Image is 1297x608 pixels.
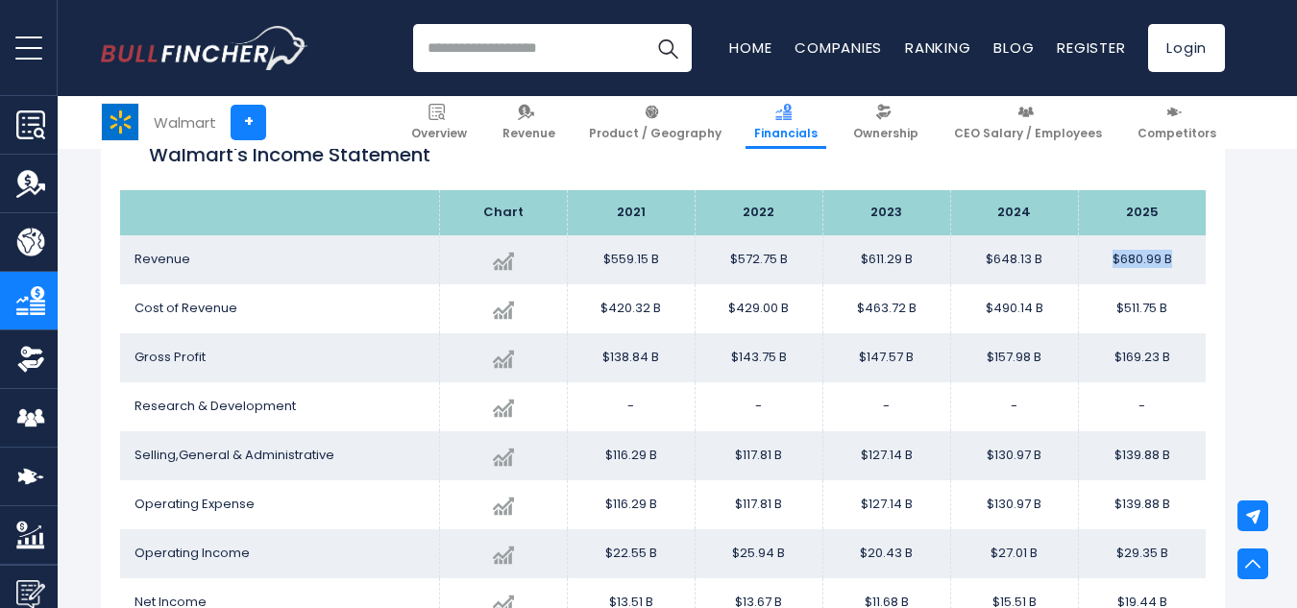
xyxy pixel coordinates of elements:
span: Financials [754,126,818,141]
span: Gross Profit [135,348,206,366]
a: CEO Salary / Employees [945,96,1111,149]
span: Ownership [853,126,918,141]
td: $116.29 B [567,431,695,480]
span: Cost of Revenue [135,299,237,317]
a: + [231,105,266,140]
td: $143.75 B [695,333,822,382]
td: $127.14 B [822,480,950,529]
td: $157.98 B [950,333,1078,382]
td: $559.15 B [567,235,695,284]
td: $463.72 B [822,284,950,333]
td: $117.81 B [695,480,822,529]
img: Bullfincher logo [101,26,308,70]
td: $420.32 B [567,284,695,333]
td: $169.23 B [1078,333,1206,382]
td: $116.29 B [567,480,695,529]
span: Overview [411,126,467,141]
td: $20.43 B [822,529,950,578]
td: - [950,382,1078,431]
a: Login [1148,24,1225,72]
th: 2022 [695,190,822,235]
span: Selling,General & Administrative [135,446,334,464]
a: Home [729,37,771,58]
span: Competitors [1138,126,1216,141]
td: - [822,382,950,431]
td: $139.88 B [1078,480,1206,529]
td: - [1078,382,1206,431]
td: - [567,382,695,431]
td: $648.13 B [950,235,1078,284]
img: Ownership [16,345,45,374]
a: Blog [993,37,1034,58]
td: $130.97 B [950,480,1078,529]
a: Register [1057,37,1125,58]
td: $572.75 B [695,235,822,284]
td: - [695,382,822,431]
td: $22.55 B [567,529,695,578]
td: $138.84 B [567,333,695,382]
td: $130.97 B [950,431,1078,480]
img: WMT logo [102,104,138,140]
td: $147.57 B [822,333,950,382]
td: $117.81 B [695,431,822,480]
span: Revenue [502,126,555,141]
a: Ranking [905,37,970,58]
a: Overview [403,96,476,149]
span: Research & Development [135,397,296,415]
td: $25.94 B [695,529,822,578]
div: Walmart [154,111,216,134]
span: Operating Income [135,544,250,562]
th: Chart [439,190,567,235]
th: 2023 [822,190,950,235]
th: 2021 [567,190,695,235]
td: $511.75 B [1078,284,1206,333]
span: Revenue [135,250,190,268]
td: $27.01 B [950,529,1078,578]
td: $127.14 B [822,431,950,480]
a: Go to homepage [101,26,307,70]
td: $490.14 B [950,284,1078,333]
a: Ownership [844,96,927,149]
td: $429.00 B [695,284,822,333]
span: CEO Salary / Employees [954,126,1102,141]
h1: Walmart's Income Statement [149,140,1177,169]
a: Financials [746,96,826,149]
td: $29.35 B [1078,529,1206,578]
th: 2024 [950,190,1078,235]
td: $139.88 B [1078,431,1206,480]
td: $611.29 B [822,235,950,284]
a: Competitors [1129,96,1225,149]
a: Revenue [494,96,564,149]
button: Search [644,24,692,72]
a: Companies [795,37,882,58]
a: Product / Geography [580,96,730,149]
th: 2025 [1078,190,1206,235]
td: $680.99 B [1078,235,1206,284]
span: Operating Expense [135,495,255,513]
span: Product / Geography [589,126,722,141]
